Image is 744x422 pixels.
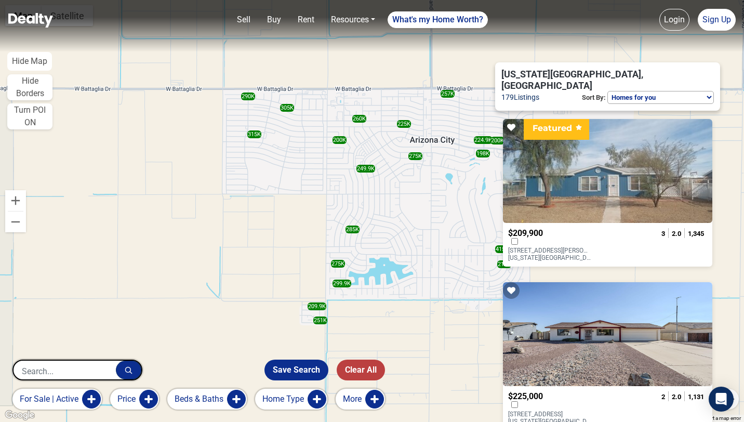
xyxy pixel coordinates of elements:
p: [STREET_ADDRESS][PERSON_NAME] [US_STATE][GEOGRAPHIC_DATA] [508,247,592,261]
button: Zoom in [5,190,26,211]
button: Clear All [337,360,385,380]
button: Price [110,389,159,410]
span: 1,345 [688,230,704,238]
p: Sort By: [580,91,607,104]
div: 299.9K [333,280,351,287]
button: Hide Map [7,52,52,71]
span: 2 [661,393,665,401]
div: 224.9K [474,136,493,144]
img: Dealty - Buy, Sell & Rent Homes [8,13,53,28]
div: 275K [331,260,345,268]
span: 179 Listings [501,91,539,104]
a: Buy [263,9,285,30]
div: 275K [408,152,422,160]
label: Compare [508,238,521,245]
button: for sale | active [12,389,102,410]
span: 1,131 [688,393,704,401]
div: Featured [524,119,589,140]
button: Turn POI ON [7,103,52,129]
div: Open Intercom Messenger [709,387,734,412]
label: Compare [508,401,521,408]
div: 260K [352,115,366,123]
button: Home Type [255,389,327,410]
span: 2.0 [672,230,681,238]
div: 305K [280,104,294,112]
div: 251K [313,316,327,324]
span: 3 [661,230,665,238]
a: What's my Home Worth? [388,11,488,28]
a: Sell [233,9,255,30]
span: $225,000 [508,391,543,401]
iframe: BigID CMP Widget [5,391,36,422]
a: Rent [294,9,318,30]
div: 200K [333,136,347,144]
span: 2.0 [672,393,681,401]
div: 290K [241,93,255,100]
a: Resources [327,9,379,30]
div: 249.9K [356,165,375,173]
a: Sign Up [698,9,736,31]
button: Save Search [264,360,328,380]
div: 285K [346,226,360,233]
button: Zoom out [5,212,26,232]
span: $209,900 [508,228,543,238]
span: [US_STATE][GEOGRAPHIC_DATA], [GEOGRAPHIC_DATA] [501,69,701,91]
a: Login [659,9,689,31]
button: Hide Borders [7,74,52,100]
div: 209.9K [308,302,326,310]
div: 315K [247,130,261,138]
button: More [336,389,385,410]
div: 198K [476,150,490,157]
button: Beds & Baths [167,389,247,410]
input: Search... [14,361,116,381]
div: 257K [441,90,455,98]
div: 225K [397,120,411,128]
